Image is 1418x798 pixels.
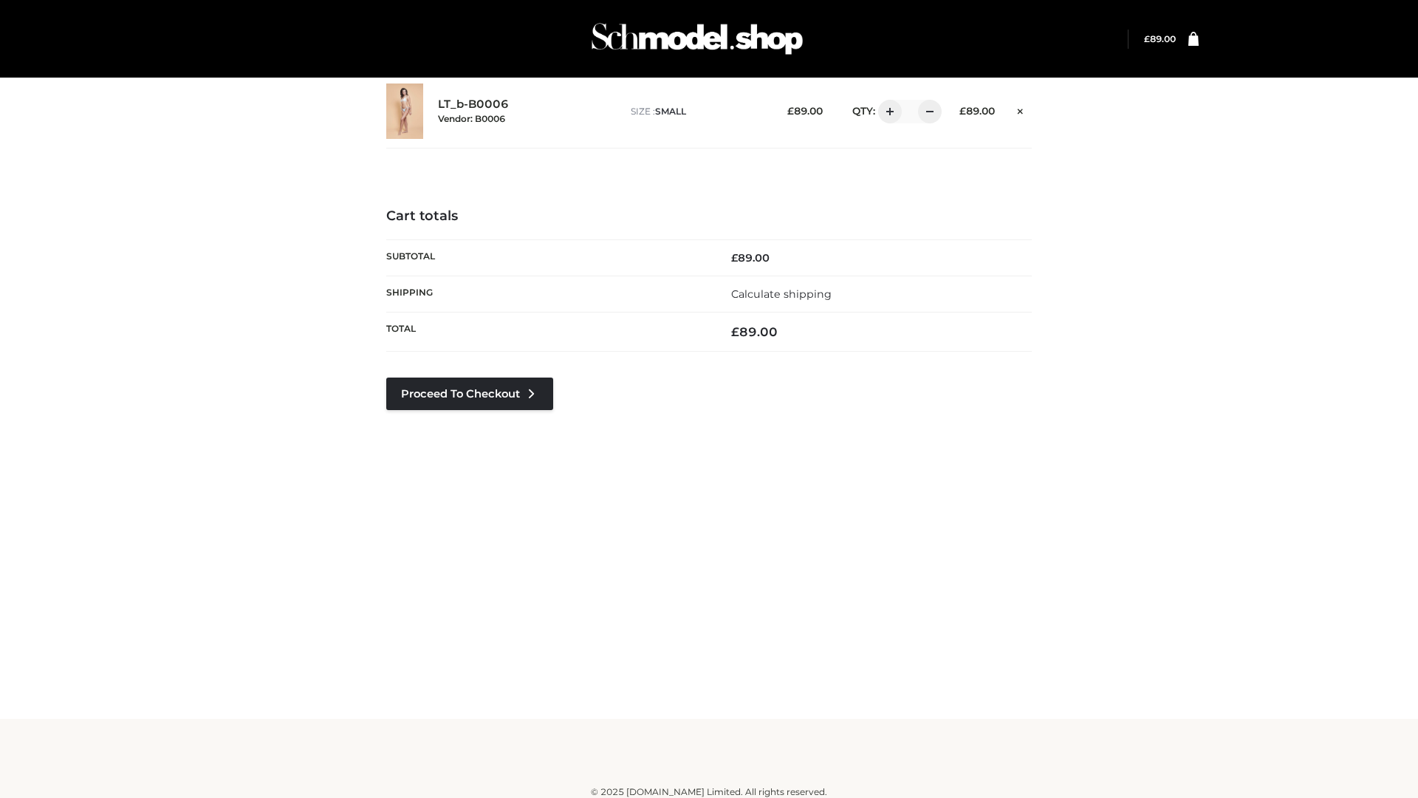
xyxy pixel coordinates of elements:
div: QTY: [838,100,936,123]
span: £ [1144,33,1150,44]
span: SMALL [655,106,686,117]
bdi: 89.00 [787,105,823,117]
th: Subtotal [386,239,709,276]
bdi: 89.00 [731,251,770,265]
img: LT_b-B0006 - SMALL [386,83,423,139]
bdi: 89.00 [731,324,778,339]
span: £ [731,251,738,265]
a: Proceed to Checkout [386,378,553,410]
p: size : [631,105,764,118]
th: Total [386,313,709,352]
bdi: 89.00 [1144,33,1176,44]
a: Remove this item [1010,100,1032,119]
th: Shipping [386,276,709,312]
span: £ [731,324,739,339]
a: LT_b-B0006 [438,98,509,112]
small: Vendor: B0006 [438,113,505,124]
img: Schmodel Admin 964 [586,10,808,68]
bdi: 89.00 [959,105,995,117]
a: Calculate shipping [731,287,832,301]
span: £ [959,105,966,117]
span: £ [787,105,794,117]
a: £89.00 [1144,33,1176,44]
h4: Cart totals [386,208,1032,225]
